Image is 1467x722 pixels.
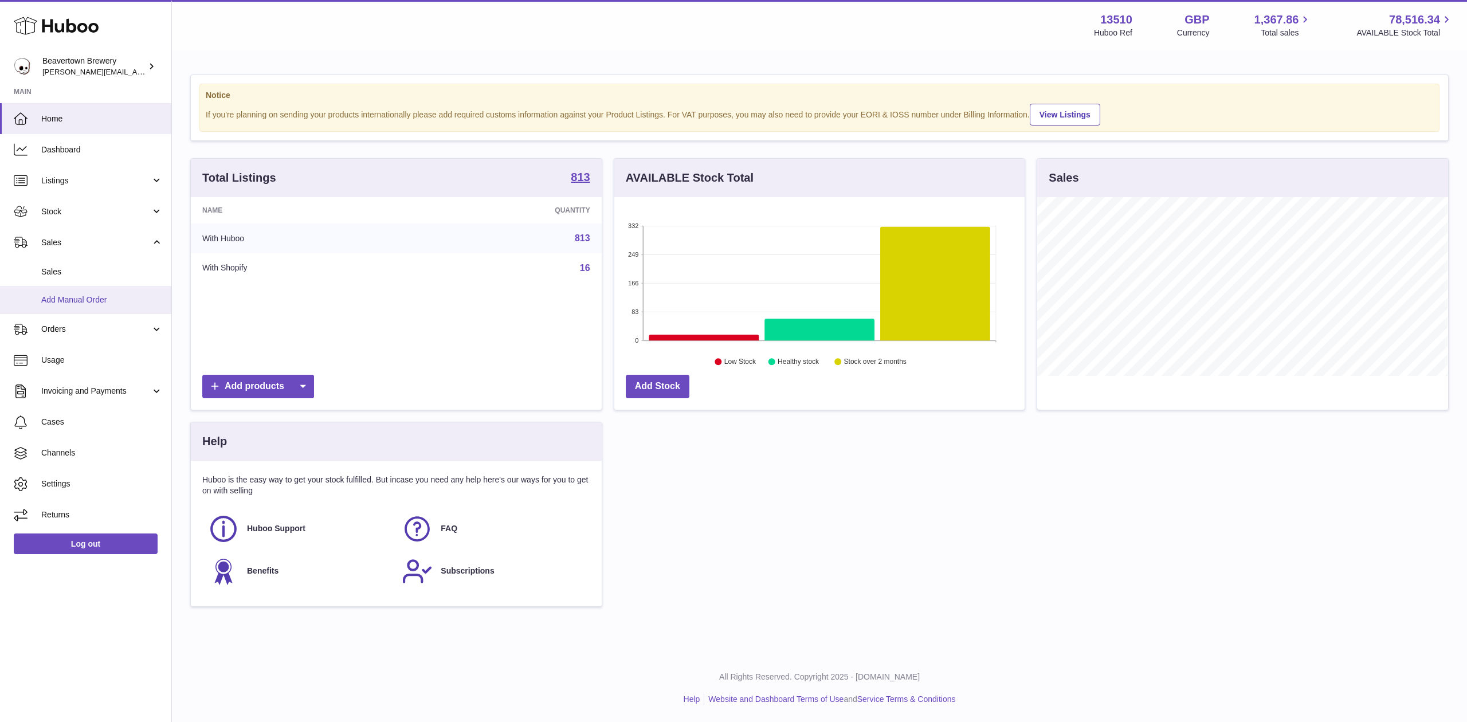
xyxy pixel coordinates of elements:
[1261,28,1312,38] span: Total sales
[41,448,163,458] span: Channels
[41,206,151,217] span: Stock
[41,324,151,335] span: Orders
[191,197,412,223] th: Name
[1177,28,1210,38] div: Currency
[571,171,590,185] a: 813
[1100,12,1132,28] strong: 13510
[441,523,457,534] span: FAQ
[202,170,276,186] h3: Total Listings
[42,56,146,77] div: Beavertown Brewery
[208,556,390,587] a: Benefits
[41,386,151,397] span: Invoicing and Payments
[575,233,590,243] a: 813
[626,375,689,398] a: Add Stock
[41,113,163,124] span: Home
[402,556,584,587] a: Subscriptions
[14,533,158,554] a: Log out
[41,509,163,520] span: Returns
[1049,170,1078,186] h3: Sales
[1254,12,1312,38] a: 1,367.86 Total sales
[202,474,590,496] p: Huboo is the easy way to get your stock fulfilled. But incase you need any help here's our ways f...
[14,58,31,75] img: Matthew.McCormack@beavertownbrewery.co.uk
[631,308,638,315] text: 83
[41,237,151,248] span: Sales
[202,434,227,449] h3: Help
[441,566,494,576] span: Subscriptions
[724,358,756,366] text: Low Stock
[635,337,638,344] text: 0
[191,253,412,283] td: With Shopify
[41,417,163,427] span: Cases
[628,280,638,287] text: 166
[42,67,291,76] span: [PERSON_NAME][EMAIL_ADDRESS][PERSON_NAME][DOMAIN_NAME]
[206,90,1433,101] strong: Notice
[1254,12,1299,28] span: 1,367.86
[704,694,955,705] li: and
[778,358,819,366] text: Healthy stock
[208,513,390,544] a: Huboo Support
[1356,12,1453,38] a: 78,516.34 AVAILABLE Stock Total
[181,672,1458,682] p: All Rights Reserved. Copyright 2025 - [DOMAIN_NAME]
[580,263,590,273] a: 16
[857,694,956,704] a: Service Terms & Conditions
[628,222,638,229] text: 332
[628,251,638,258] text: 249
[1356,28,1453,38] span: AVAILABLE Stock Total
[844,358,907,366] text: Stock over 2 months
[202,375,314,398] a: Add products
[412,197,601,223] th: Quantity
[247,566,279,576] span: Benefits
[626,170,754,186] h3: AVAILABLE Stock Total
[1184,12,1209,28] strong: GBP
[41,175,151,186] span: Listings
[684,694,700,704] a: Help
[41,355,163,366] span: Usage
[41,144,163,155] span: Dashboard
[247,523,305,534] span: Huboo Support
[708,694,844,704] a: Website and Dashboard Terms of Use
[1030,104,1100,125] a: View Listings
[191,223,412,253] td: With Huboo
[402,513,584,544] a: FAQ
[1389,12,1440,28] span: 78,516.34
[41,266,163,277] span: Sales
[41,478,163,489] span: Settings
[206,102,1433,125] div: If you're planning on sending your products internationally please add required customs informati...
[1094,28,1132,38] div: Huboo Ref
[41,295,163,305] span: Add Manual Order
[571,171,590,183] strong: 813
